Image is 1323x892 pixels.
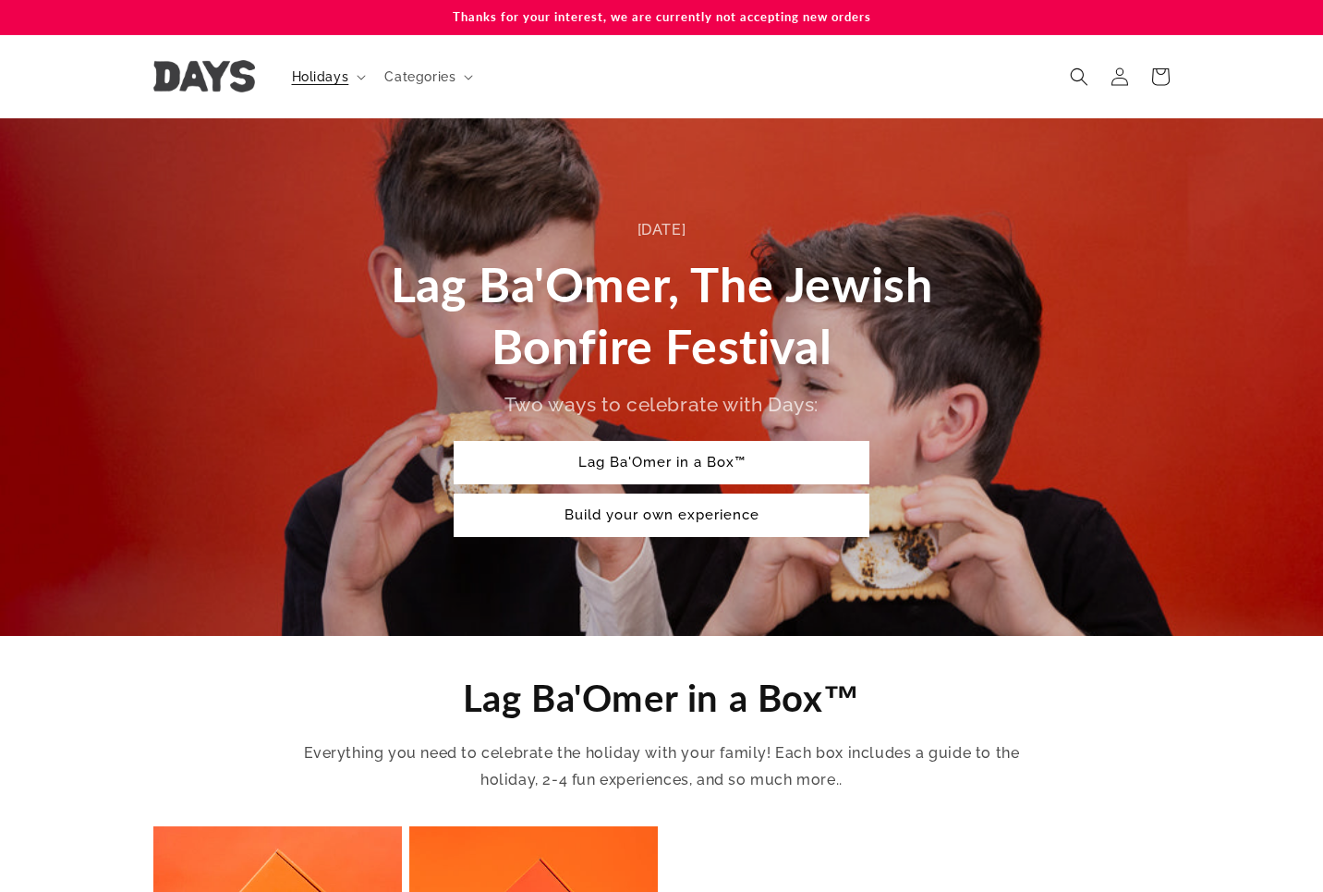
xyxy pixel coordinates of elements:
img: Days United [153,60,255,92]
span: Categories [384,68,455,85]
summary: Categories [373,57,480,96]
span: Lag Ba'Omer, The Jewish Bonfire Festival [391,255,933,375]
summary: Holidays [281,57,374,96]
summary: Search [1059,56,1099,97]
div: [DATE] [380,217,943,244]
p: Everything you need to celebrate the holiday with your family! Each box includes a guide to the h... [301,740,1022,794]
span: Holidays [292,68,349,85]
span: Two ways to celebrate with Days: [504,393,819,416]
span: Lag Ba'Omer in a Box™ [463,676,861,720]
a: Build your own experience [454,494,869,537]
a: Lag Ba'Omer in a Box™ [454,441,869,484]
